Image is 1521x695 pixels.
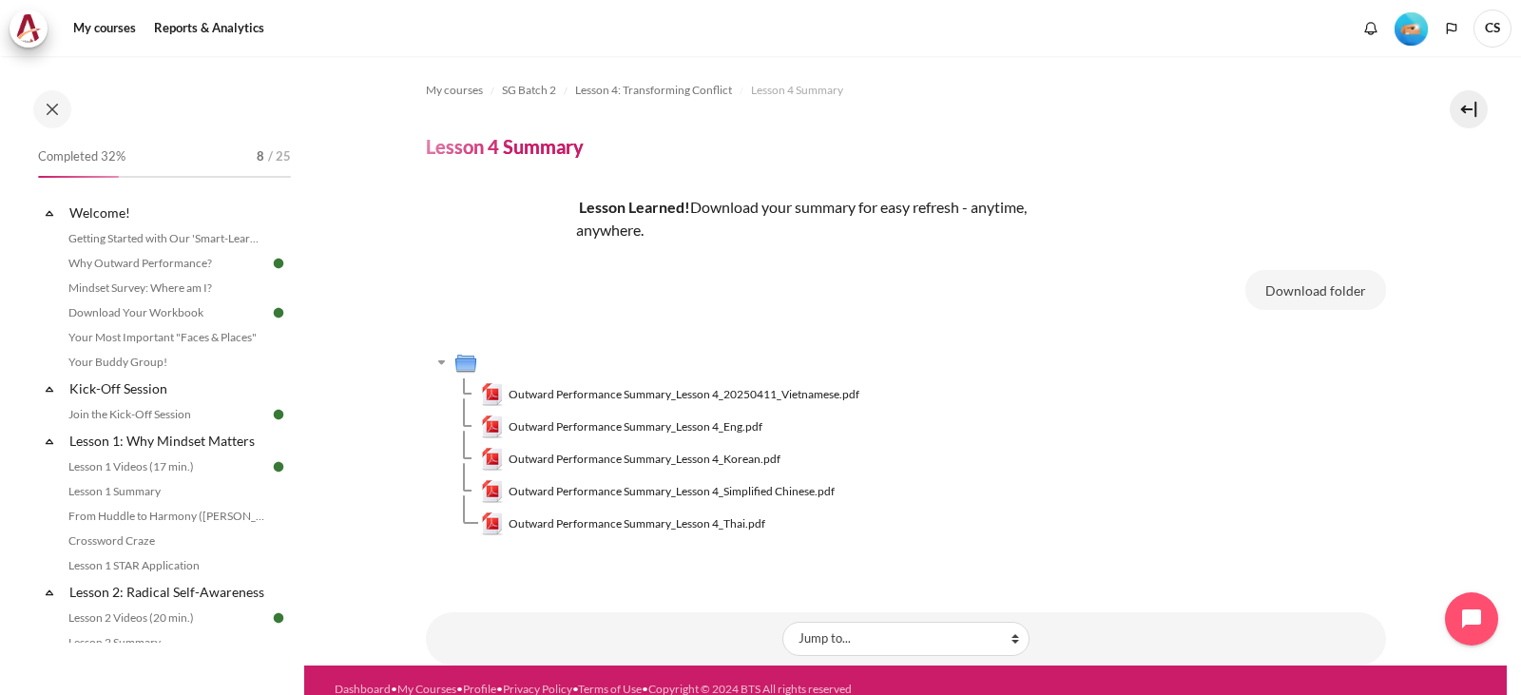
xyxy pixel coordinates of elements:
section: Content [304,56,1507,666]
span: Completed 32% [38,147,125,166]
a: Why Outward Performance? [63,252,270,275]
span: Lesson 4: Transforming Conflict [575,82,732,99]
a: Lesson 1 Summary [63,480,270,503]
a: Level #2 [1387,10,1435,46]
a: Lesson 2: Radical Self-Awareness [67,579,270,605]
a: Mindset Survey: Where am I? [63,277,270,299]
a: Welcome! [67,200,270,225]
a: Getting Started with Our 'Smart-Learning' Platform [63,227,270,250]
span: Collapse [40,432,59,451]
nav: Navigation bar [426,75,1386,106]
span: Outward Performance Summary_Lesson 4_Thai.pdf [509,515,765,532]
a: Download Your Workbook [63,301,270,324]
span: CS [1473,10,1511,48]
a: Lesson 1: Why Mindset Matters [67,428,270,454]
a: Outward Performance Summary_Lesson 4_Simplified Chinese.pdfOutward Performance Summary_Lesson 4_S... [481,480,836,503]
div: Show notification window with no new notifications [1357,14,1385,43]
span: Outward Performance Summary_Lesson 4_Simplified Chinese.pdf [509,483,835,500]
button: Download folder [1245,270,1386,310]
a: From Huddle to Harmony ([PERSON_NAME]'s Story) [63,505,270,528]
a: Your Buddy Group! [63,351,270,374]
a: Lesson 1 STAR Application [63,554,270,577]
img: Outward Performance Summary_Lesson 4_Eng.pdf [481,415,504,438]
img: Done [270,406,287,423]
button: Languages [1437,14,1466,43]
a: Outward Performance Summary_Lesson 4_20250411_Vietnamese.pdfOutward Performance Summary_Lesson 4_... [481,383,860,406]
a: Reports & Analytics [147,10,271,48]
a: Lesson 2 Videos (20 min.) [63,607,270,629]
img: dff [426,196,568,338]
a: Outward Performance Summary_Lesson 4_Korean.pdfOutward Performance Summary_Lesson 4_Korean.pdf [481,448,781,471]
img: Level #2 [1395,12,1428,46]
img: Outward Performance Summary_Lesson 4_Korean.pdf [481,448,504,471]
span: Lesson 4 Summary [751,82,843,99]
a: Lesson 1 Videos (17 min.) [63,455,270,478]
span: Collapse [40,583,59,602]
span: / 25 [268,147,291,166]
a: Crossword Craze [63,530,270,552]
span: Outward Performance Summary_Lesson 4_Eng.pdf [509,418,762,435]
img: Outward Performance Summary_Lesson 4_Simplified Chinese.pdf [481,480,504,503]
a: Lesson 2 Summary [63,631,270,654]
a: Your Most Important "Faces & Places" [63,326,270,349]
span: Outward Performance Summary_Lesson 4_20250411_Vietnamese.pdf [509,386,859,403]
div: 32% [38,176,119,178]
img: Done [270,255,287,272]
span: Collapse [40,379,59,398]
h4: Lesson 4 Summary [426,134,584,159]
img: Architeck [15,14,42,43]
a: My courses [67,10,143,48]
img: Outward Performance Summary_Lesson 4_Thai.pdf [481,512,504,535]
img: Done [270,304,287,321]
span: 8 [257,147,264,166]
a: Join the Kick-Off Session [63,403,270,426]
img: Outward Performance Summary_Lesson 4_20250411_Vietnamese.pdf [481,383,504,406]
a: SG Batch 2 [502,79,556,102]
a: Lesson 4 Summary [751,79,843,102]
img: Done [270,609,287,627]
p: Download your summary for easy refresh - anytime, anywhere. [426,196,1091,241]
span: Outward Performance Summary_Lesson 4_Korean.pdf [509,451,780,468]
strong: Lesson Learned! [579,198,690,216]
div: Level #2 [1395,10,1428,46]
span: SG Batch 2 [502,82,556,99]
a: Architeck Architeck [10,10,57,48]
a: Kick-Off Session [67,376,270,401]
a: Outward Performance Summary_Lesson 4_Thai.pdfOutward Performance Summary_Lesson 4_Thai.pdf [481,512,766,535]
img: Done [270,458,287,475]
span: My courses [426,82,483,99]
a: User menu [1473,10,1511,48]
a: Outward Performance Summary_Lesson 4_Eng.pdfOutward Performance Summary_Lesson 4_Eng.pdf [481,415,763,438]
a: My courses [426,79,483,102]
a: Lesson 4: Transforming Conflict [575,79,732,102]
span: Collapse [40,203,59,222]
